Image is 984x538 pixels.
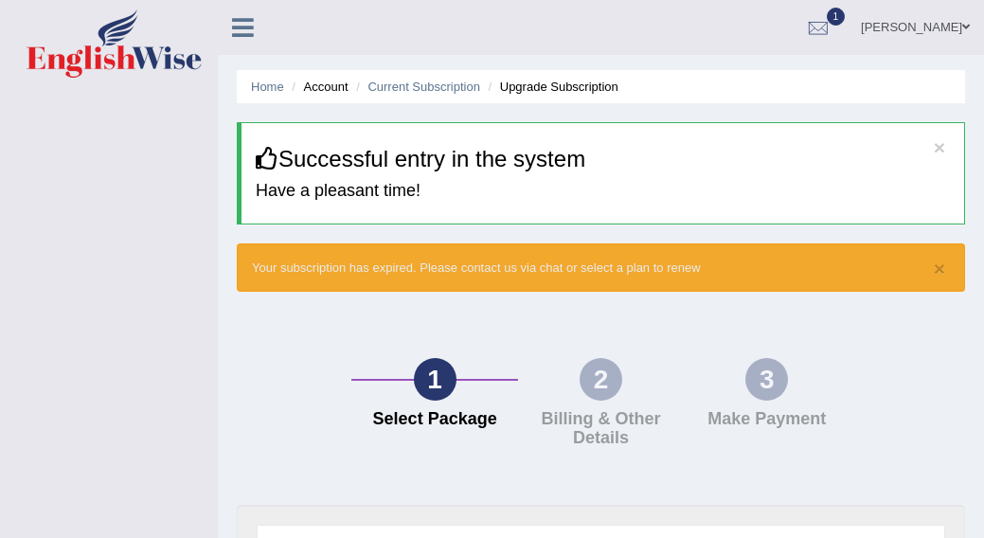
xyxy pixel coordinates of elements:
h3: Successful entry in the system [256,147,950,171]
h4: Make Payment [693,410,840,429]
li: Upgrade Subscription [484,78,618,96]
span: 1 [827,8,846,26]
a: Current Subscription [367,80,480,94]
a: Home [251,80,284,94]
button: × [934,259,945,278]
div: 2 [580,358,622,401]
div: 3 [745,358,788,401]
h4: Billing & Other Details [528,410,674,448]
h4: Have a pleasant time! [256,182,950,201]
div: 1 [414,358,456,401]
h4: Select Package [361,410,508,429]
li: Account [287,78,348,96]
div: Your subscription has expired. Please contact us via chat or select a plan to renew [237,243,965,292]
button: × [934,137,945,157]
